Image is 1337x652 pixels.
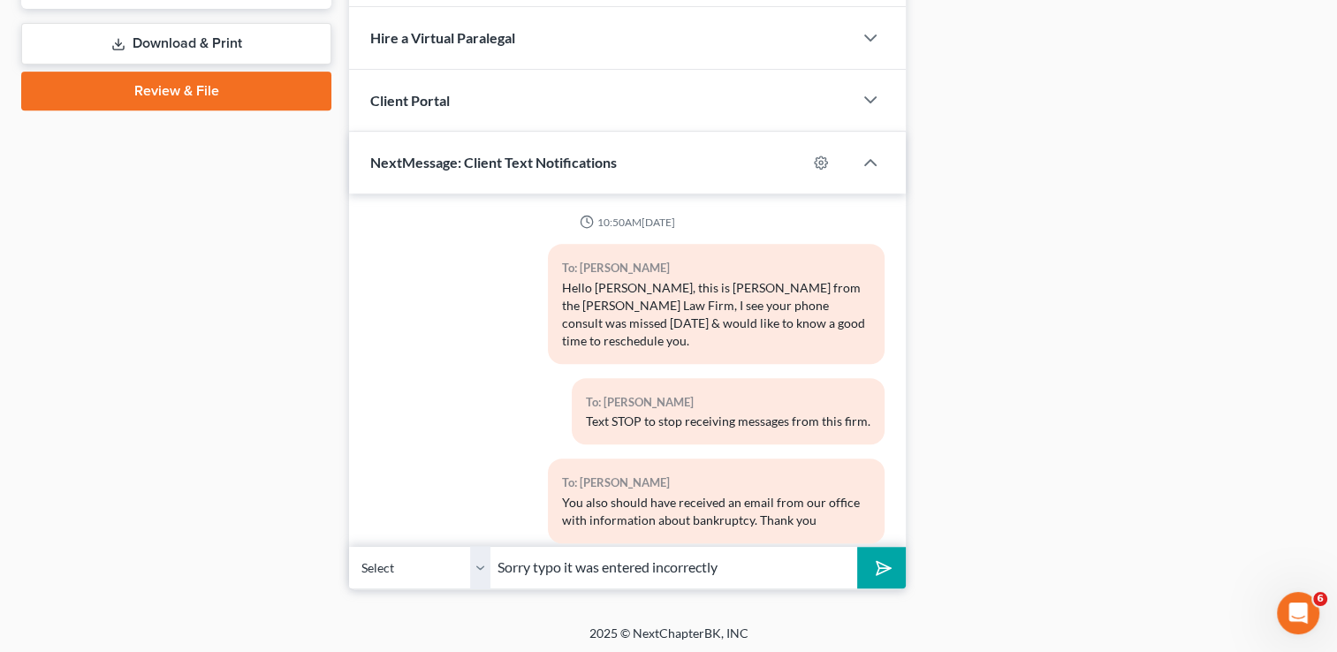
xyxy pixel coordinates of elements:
input: Say something... [490,546,857,589]
div: To: [PERSON_NAME] [562,473,870,493]
div: To: [PERSON_NAME] [586,392,870,413]
div: You also should have received an email from our office with information about bankruptcy. Thank you [562,494,870,529]
span: Hire a Virtual Paralegal [370,29,515,46]
div: Text STOP to stop receiving messages from this firm. [586,413,870,430]
span: Client Portal [370,92,450,109]
a: Review & File [21,72,331,110]
iframe: Intercom live chat [1277,592,1319,634]
a: Download & Print [21,23,331,64]
div: 10:50AM[DATE] [370,215,885,230]
span: 6 [1313,592,1327,606]
span: NextMessage: Client Text Notifications [370,154,617,171]
div: Hello [PERSON_NAME], this is [PERSON_NAME] from the [PERSON_NAME] Law Firm, I see your phone cons... [562,279,870,350]
div: To: [PERSON_NAME] [562,258,870,278]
